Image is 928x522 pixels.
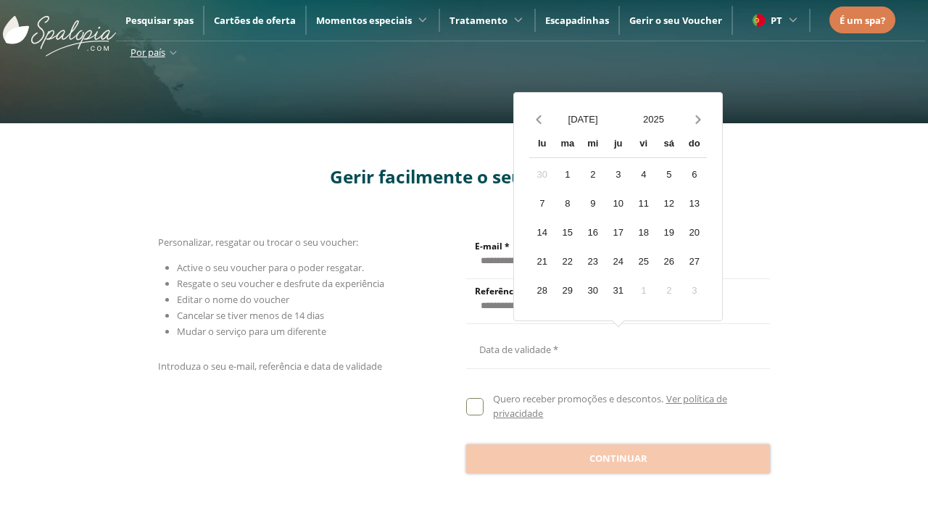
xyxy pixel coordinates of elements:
div: 22 [555,249,580,274]
div: Calendar days [529,162,707,303]
a: Ver política de privacidade [493,392,726,420]
div: 25 [631,249,656,274]
div: 21 [529,249,555,274]
div: 26 [656,249,681,274]
div: 8 [555,191,580,216]
div: 15 [555,220,580,245]
button: Open years overlay [618,107,689,132]
div: 10 [605,191,631,216]
span: Personalizar, resgatar ou trocar o seu voucher: [158,236,358,249]
div: 23 [580,249,605,274]
span: Cancelar se tiver menos de 14 dias [177,309,324,322]
a: Gerir o seu Voucher [629,14,722,27]
button: Next month [689,107,707,132]
div: 18 [631,220,656,245]
div: ma [555,132,580,157]
button: Open months overlay [547,107,618,132]
div: 5 [656,162,681,187]
div: 20 [681,220,707,245]
div: 1 [555,162,580,187]
div: 4 [631,162,656,187]
button: Continuar [466,444,770,473]
div: Calendar wrapper [529,132,707,303]
div: vi [631,132,656,157]
div: 7 [529,191,555,216]
div: 16 [580,220,605,245]
div: 12 [656,191,681,216]
div: 31 [605,278,631,303]
a: Pesquisar spas [125,14,194,27]
span: Editar o nome do voucher [177,293,289,306]
img: ImgLogoSpalopia.BvClDcEz.svg [3,1,116,57]
div: 11 [631,191,656,216]
div: 9 [580,191,605,216]
a: É um spa? [840,12,885,28]
div: 19 [656,220,681,245]
div: do [681,132,707,157]
span: Gerir facilmente o seu voucher [330,165,599,188]
span: Quero receber promoções e descontos. [493,392,663,405]
div: mi [580,132,605,157]
div: sá [656,132,681,157]
span: Introduza o seu e-mail, referência e data de validade [158,360,382,373]
div: 6 [681,162,707,187]
div: 17 [605,220,631,245]
span: Continuar [589,452,647,466]
a: Cartões de oferta [214,14,296,27]
div: ju [605,132,631,157]
div: 14 [529,220,555,245]
span: Por país [130,46,165,59]
div: 28 [529,278,555,303]
div: 30 [529,162,555,187]
button: Previous month [529,107,547,132]
span: Active o seu voucher para o poder resgatar. [177,261,364,274]
div: 24 [605,249,631,274]
div: 3 [681,278,707,303]
div: lu [529,132,555,157]
span: Resgate o seu voucher e desfrute da experiência [177,277,384,290]
div: 13 [681,191,707,216]
div: 29 [555,278,580,303]
span: Mudar o serviço para um diferente [177,325,326,338]
a: Escapadinhas [545,14,609,27]
span: É um spa? [840,14,885,27]
div: 27 [681,249,707,274]
div: 3 [605,162,631,187]
div: 2 [580,162,605,187]
div: 1 [631,278,656,303]
div: 30 [580,278,605,303]
div: 2 [656,278,681,303]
